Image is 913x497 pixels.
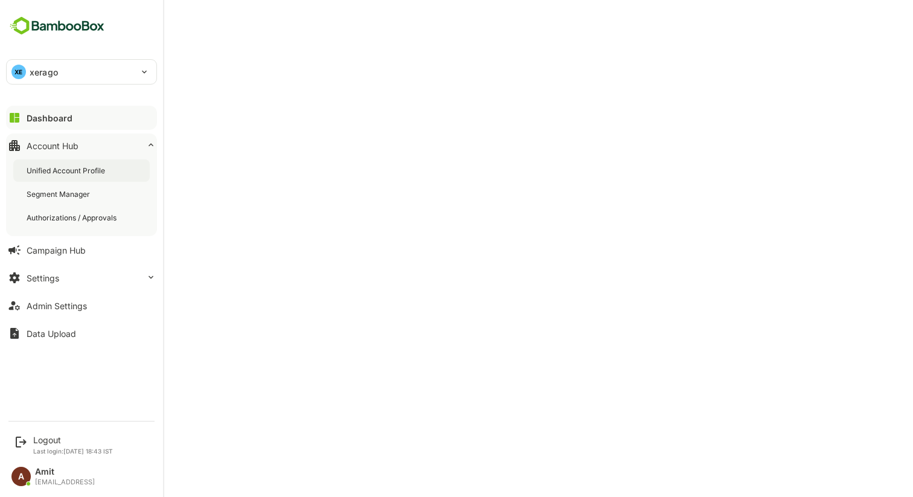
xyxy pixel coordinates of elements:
[11,467,31,486] div: A
[35,467,95,477] div: Amit
[6,14,108,37] img: BambooboxFullLogoMark.5f36c76dfaba33ec1ec1367b70bb1252.svg
[27,213,119,223] div: Authorizations / Approvals
[30,66,58,79] p: xerago
[6,106,157,130] button: Dashboard
[27,165,107,176] div: Unified Account Profile
[33,447,113,455] p: Last login: [DATE] 18:43 IST
[33,435,113,445] div: Logout
[27,189,92,199] div: Segment Manager
[27,245,86,255] div: Campaign Hub
[27,141,78,151] div: Account Hub
[35,478,95,486] div: [EMAIL_ADDRESS]
[27,329,76,339] div: Data Upload
[6,321,157,345] button: Data Upload
[6,293,157,318] button: Admin Settings
[6,266,157,290] button: Settings
[27,301,87,311] div: Admin Settings
[6,238,157,262] button: Campaign Hub
[6,133,157,158] button: Account Hub
[7,60,156,84] div: XExerago
[27,273,59,283] div: Settings
[27,113,72,123] div: Dashboard
[11,65,26,79] div: XE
